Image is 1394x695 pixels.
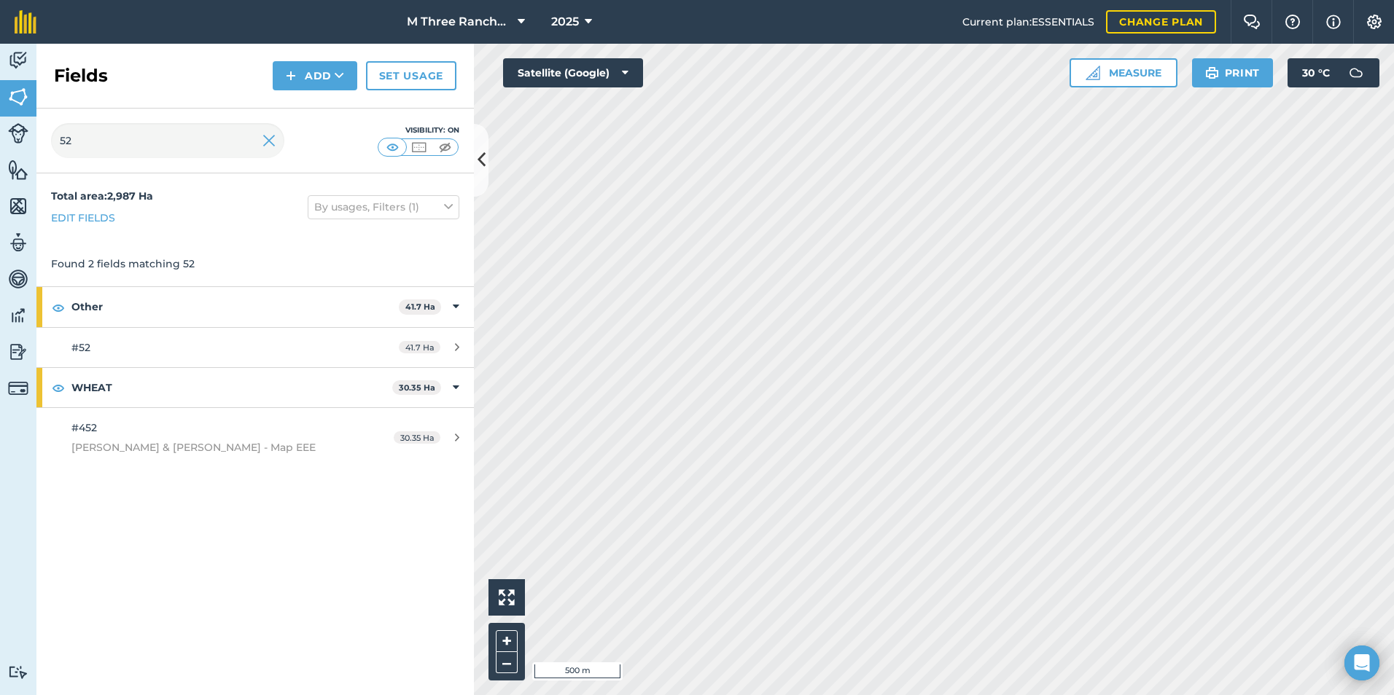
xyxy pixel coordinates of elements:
[383,140,402,154] img: svg+xml;base64,PHN2ZyB4bWxucz0iaHR0cDovL3d3dy53My5vcmcvMjAwMC9zdmciIHdpZHRoPSI1MCIgaGVpZ2h0PSI0MC...
[378,125,459,136] div: Visibility: On
[54,64,108,87] h2: Fields
[51,123,284,158] input: Search
[1302,58,1330,87] span: 30 ° C
[71,421,97,434] span: #452
[52,299,65,316] img: svg+xml;base64,PHN2ZyB4bWxucz0iaHR0cDovL3d3dy53My5vcmcvMjAwMC9zdmciIHdpZHRoPSIxOCIgaGVpZ2h0PSIyNC...
[273,61,357,90] button: Add
[8,232,28,254] img: svg+xml;base64,PD94bWwgdmVyc2lvbj0iMS4wIiBlbmNvZGluZz0idXRmLTgiPz4KPCEtLSBHZW5lcmF0b3I6IEFkb2JlIE...
[71,287,399,326] strong: Other
[1106,10,1216,34] a: Change plan
[410,140,428,154] img: svg+xml;base64,PHN2ZyB4bWxucz0iaHR0cDovL3d3dy53My5vcmcvMjAwMC9zdmciIHdpZHRoPSI1MCIgaGVpZ2h0PSI0MC...
[1288,58,1379,87] button: 30 °C
[1070,58,1177,87] button: Measure
[8,50,28,71] img: svg+xml;base64,PD94bWwgdmVyc2lvbj0iMS4wIiBlbmNvZGluZz0idXRmLTgiPz4KPCEtLSBHZW5lcmF0b3I6IEFkb2JlIE...
[1326,13,1341,31] img: svg+xml;base64,PHN2ZyB4bWxucz0iaHR0cDovL3d3dy53My5vcmcvMjAwMC9zdmciIHdpZHRoPSIxNyIgaGVpZ2h0PSIxNy...
[1366,15,1383,29] img: A cog icon
[52,379,65,396] img: svg+xml;base64,PHN2ZyB4bWxucz0iaHR0cDovL3d3dy53My5vcmcvMjAwMC9zdmciIHdpZHRoPSIxOCIgaGVpZ2h0PSIyNC...
[399,341,440,353] span: 41.7 Ha
[36,287,474,326] div: Other41.7 Ha
[8,123,28,144] img: svg+xml;base64,PD94bWwgdmVyc2lvbj0iMS4wIiBlbmNvZGluZz0idXRmLTgiPz4KPCEtLSBHZW5lcmF0b3I6IEFkb2JlIE...
[15,10,36,34] img: fieldmargin Logo
[366,61,456,90] a: Set usage
[262,132,276,149] img: svg+xml;base64,PHN2ZyB4bWxucz0iaHR0cDovL3d3dy53My5vcmcvMjAwMC9zdmciIHdpZHRoPSIyMiIgaGVpZ2h0PSIzMC...
[407,13,512,31] span: M Three Ranches LLC
[1192,58,1274,87] button: Print
[8,195,28,217] img: svg+xml;base64,PHN2ZyB4bWxucz0iaHR0cDovL3d3dy53My5vcmcvMjAwMC9zdmciIHdpZHRoPSI1NiIgaGVpZ2h0PSI2MC...
[1344,645,1379,680] div: Open Intercom Messenger
[286,67,296,85] img: svg+xml;base64,PHN2ZyB4bWxucz0iaHR0cDovL3d3dy53My5vcmcvMjAwMC9zdmciIHdpZHRoPSIxNCIgaGVpZ2h0PSIyNC...
[394,431,440,444] span: 30.35 Ha
[71,439,346,455] span: [PERSON_NAME] & [PERSON_NAME] - Map EEE
[503,58,643,87] button: Satellite (Google)
[496,630,518,652] button: +
[1342,58,1371,87] img: svg+xml;base64,PD94bWwgdmVyc2lvbj0iMS4wIiBlbmNvZGluZz0idXRmLTgiPz4KPCEtLSBHZW5lcmF0b3I6IEFkb2JlIE...
[8,665,28,679] img: svg+xml;base64,PD94bWwgdmVyc2lvbj0iMS4wIiBlbmNvZGluZz0idXRmLTgiPz4KPCEtLSBHZW5lcmF0b3I6IEFkb2JlIE...
[551,13,579,31] span: 2025
[1086,66,1100,80] img: Ruler icon
[36,368,474,407] div: WHEAT30.35 Ha
[8,268,28,290] img: svg+xml;base64,PD94bWwgdmVyc2lvbj0iMS4wIiBlbmNvZGluZz0idXRmLTgiPz4KPCEtLSBHZW5lcmF0b3I6IEFkb2JlIE...
[1205,64,1219,82] img: svg+xml;base64,PHN2ZyB4bWxucz0iaHR0cDovL3d3dy53My5vcmcvMjAwMC9zdmciIHdpZHRoPSIxOSIgaGVpZ2h0PSIyNC...
[436,140,454,154] img: svg+xml;base64,PHN2ZyB4bWxucz0iaHR0cDovL3d3dy53My5vcmcvMjAwMC9zdmciIHdpZHRoPSI1MCIgaGVpZ2h0PSI0MC...
[8,86,28,108] img: svg+xml;base64,PHN2ZyB4bWxucz0iaHR0cDovL3d3dy53My5vcmcvMjAwMC9zdmciIHdpZHRoPSI1NiIgaGVpZ2h0PSI2MC...
[1284,15,1301,29] img: A question mark icon
[51,189,153,203] strong: Total area : 2,987 Ha
[8,378,28,398] img: svg+xml;base64,PD94bWwgdmVyc2lvbj0iMS4wIiBlbmNvZGluZz0idXRmLTgiPz4KPCEtLSBHZW5lcmF0b3I6IEFkb2JlIE...
[36,328,474,367] a: #5241.7 Ha
[51,210,115,226] a: Edit fields
[71,341,90,354] span: #52
[8,305,28,326] img: svg+xml;base64,PD94bWwgdmVyc2lvbj0iMS4wIiBlbmNvZGluZz0idXRmLTgiPz4KPCEtLSBHZW5lcmF0b3I6IEFkb2JlIE...
[71,368,392,407] strong: WHEAT
[36,408,474,467] a: #452[PERSON_NAME] & [PERSON_NAME] - Map EEE30.35 Ha
[496,652,518,673] button: –
[8,159,28,181] img: svg+xml;base64,PHN2ZyB4bWxucz0iaHR0cDovL3d3dy53My5vcmcvMjAwMC9zdmciIHdpZHRoPSI1NiIgaGVpZ2h0PSI2MC...
[499,589,515,605] img: Four arrows, one pointing top left, one top right, one bottom right and the last bottom left
[399,382,435,393] strong: 30.35 Ha
[8,341,28,363] img: svg+xml;base64,PD94bWwgdmVyc2lvbj0iMS4wIiBlbmNvZGluZz0idXRmLTgiPz4KPCEtLSBHZW5lcmF0b3I6IEFkb2JlIE...
[962,14,1094,30] span: Current plan : ESSENTIALS
[36,241,474,286] div: Found 2 fields matching 52
[1243,15,1261,29] img: Two speech bubbles overlapping with the left bubble in the forefront
[405,302,435,312] strong: 41.7 Ha
[308,195,459,219] button: By usages, Filters (1)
